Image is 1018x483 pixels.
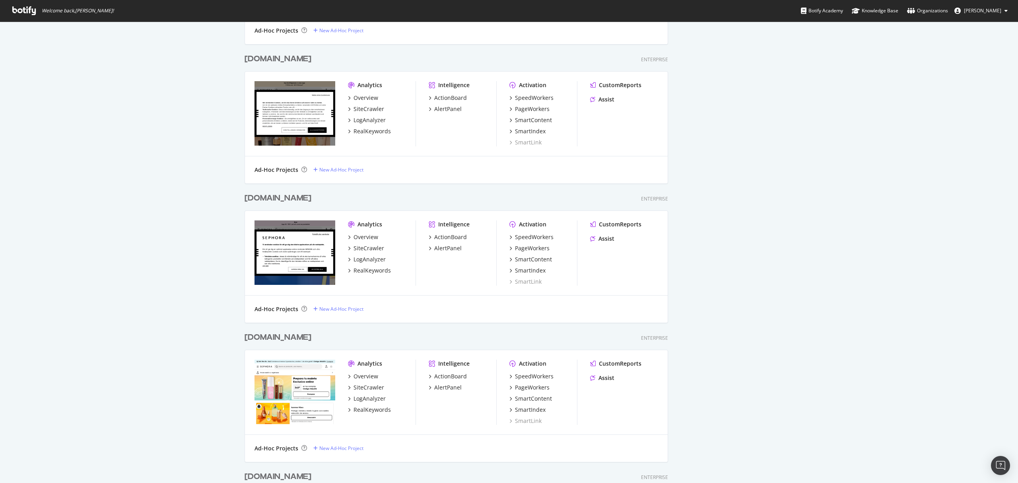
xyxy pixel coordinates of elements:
div: ActionBoard [434,94,467,102]
a: PageWorkers [509,105,550,113]
div: PageWorkers [515,384,550,391]
div: SmartContent [515,116,552,124]
a: Overview [348,372,378,380]
div: SmartContent [515,395,552,403]
div: [DOMAIN_NAME] [245,471,311,483]
a: PageWorkers [509,384,550,391]
div: Intelligence [438,81,470,89]
a: Overview [348,94,378,102]
div: AlertPanel [434,244,462,252]
div: SmartIndex [515,127,546,135]
div: AlertPanel [434,384,462,391]
span: Welcome back, [PERSON_NAME] ! [42,8,114,14]
div: Enterprise [641,56,668,63]
img: www.sephora.de [254,81,335,146]
div: New Ad-Hoc Project [319,166,363,173]
div: Assist [598,374,614,382]
div: CustomReports [599,81,641,89]
a: Assist [590,95,614,103]
div: SmartIndex [515,406,546,414]
div: Activation [519,220,546,228]
div: Organizations [907,7,948,15]
span: emmanuel benmussa [964,7,1001,14]
div: RealKeywords [354,127,391,135]
a: CustomReports [590,360,641,368]
a: SmartContent [509,116,552,124]
div: Overview [354,94,378,102]
div: Overview [354,233,378,241]
div: PageWorkers [515,105,550,113]
div: [DOMAIN_NAME] [245,193,311,204]
a: [DOMAIN_NAME] [245,471,315,483]
a: [DOMAIN_NAME] [245,53,315,65]
div: Overview [354,372,378,380]
div: Ad-Hoc Projects [254,444,298,452]
div: New Ad-Hoc Project [319,445,363,452]
a: SmartLink [509,417,542,425]
div: Ad-Hoc Projects [254,27,298,35]
a: ActionBoard [429,372,467,380]
div: Assist [598,95,614,103]
div: SpeedWorkers [515,233,554,241]
a: LogAnalyzer [348,116,386,124]
div: LogAnalyzer [354,116,386,124]
a: New Ad-Hoc Project [313,27,363,34]
img: www.sephora.se [254,220,335,285]
div: SiteCrawler [354,384,384,391]
a: New Ad-Hoc Project [313,166,363,173]
div: Analytics [357,360,382,368]
a: SmartLink [509,138,542,146]
div: Ad-Hoc Projects [254,166,298,174]
button: [PERSON_NAME] [948,4,1014,17]
a: SmartContent [509,255,552,263]
div: SiteCrawler [354,244,384,252]
a: New Ad-Hoc Project [313,306,363,312]
div: Enterprise [641,195,668,202]
a: AlertPanel [429,244,462,252]
div: SiteCrawler [354,105,384,113]
a: AlertPanel [429,105,462,113]
div: Ad-Hoc Projects [254,305,298,313]
div: [DOMAIN_NAME] [245,53,311,65]
div: Open Intercom Messenger [991,456,1010,475]
div: Assist [598,235,614,243]
a: RealKeywords [348,127,391,135]
a: SpeedWorkers [509,233,554,241]
a: SiteCrawler [348,384,384,391]
a: [DOMAIN_NAME] [245,332,315,343]
div: AlertPanel [434,105,462,113]
a: SmartLink [509,278,542,286]
a: RealKeywords [348,267,391,275]
a: SiteCrawler [348,244,384,252]
a: CustomReports [590,220,641,228]
a: Overview [348,233,378,241]
div: [DOMAIN_NAME] [245,332,311,343]
div: CustomReports [599,360,641,368]
div: SmartIndex [515,267,546,275]
div: ActionBoard [434,233,467,241]
div: Activation [519,360,546,368]
a: LogAnalyzer [348,255,386,263]
div: RealKeywords [354,406,391,414]
div: CustomReports [599,220,641,228]
a: SiteCrawler [348,105,384,113]
div: RealKeywords [354,267,391,275]
div: LogAnalyzer [354,395,386,403]
a: CustomReports [590,81,641,89]
div: PageWorkers [515,244,550,252]
a: SmartIndex [509,406,546,414]
a: PageWorkers [509,244,550,252]
a: SmartContent [509,395,552,403]
a: [DOMAIN_NAME] [245,193,315,204]
a: Assist [590,374,614,382]
div: Enterprise [641,335,668,341]
div: SmartContent [515,255,552,263]
a: RealKeywords [348,406,391,414]
div: Analytics [357,81,382,89]
div: Analytics [357,220,382,228]
div: Knowledge Base [852,7,898,15]
div: Activation [519,81,546,89]
div: ActionBoard [434,372,467,380]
